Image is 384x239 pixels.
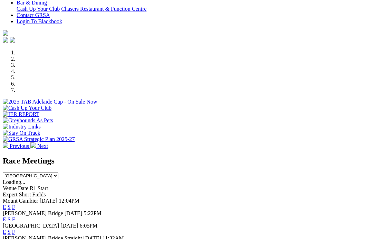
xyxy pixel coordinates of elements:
a: F [12,204,15,210]
a: E [3,216,6,222]
span: 5:22PM [84,210,102,216]
a: F [12,216,15,222]
span: 6:05PM [80,223,98,229]
img: twitter.svg [10,37,15,43]
span: Next [37,143,48,149]
span: Mount Gambier [3,198,38,204]
span: [DATE] [65,210,83,216]
span: R1 Start [30,185,48,191]
img: Stay On Track [3,130,40,136]
span: Venue [3,185,17,191]
div: Bar & Dining [17,6,381,12]
span: Date [18,185,28,191]
span: [DATE] [60,223,78,229]
img: Industry Links [3,124,41,130]
span: Loading... [3,179,25,185]
a: S [8,229,11,235]
img: chevron-right-pager-white.svg [30,142,36,148]
a: Chasers Restaurant & Function Centre [61,6,146,12]
span: Previous [10,143,29,149]
img: Cash Up Your Club [3,105,51,111]
img: GRSA Strategic Plan 2025-27 [3,136,75,142]
a: Next [30,143,48,149]
a: E [3,204,6,210]
a: F [12,229,15,235]
a: Login To Blackbook [17,18,62,24]
img: chevron-left-pager-white.svg [3,142,8,148]
span: [GEOGRAPHIC_DATA] [3,223,59,229]
span: [PERSON_NAME] Bridge [3,210,63,216]
a: E [3,229,6,235]
a: Contact GRSA [17,12,50,18]
span: Expert [3,192,18,197]
a: S [8,216,11,222]
span: 12:04PM [59,198,79,204]
a: Previous [3,143,30,149]
img: facebook.svg [3,37,8,43]
span: [DATE] [40,198,58,204]
a: Cash Up Your Club [17,6,60,12]
span: Fields [32,192,46,197]
span: Short [19,192,31,197]
h2: Race Meetings [3,156,381,166]
a: S [8,204,11,210]
img: IER REPORT [3,111,39,117]
img: 2025 TAB Adelaide Cup - On Sale Now [3,99,97,105]
img: Greyhounds As Pets [3,117,53,124]
img: logo-grsa-white.png [3,30,8,36]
